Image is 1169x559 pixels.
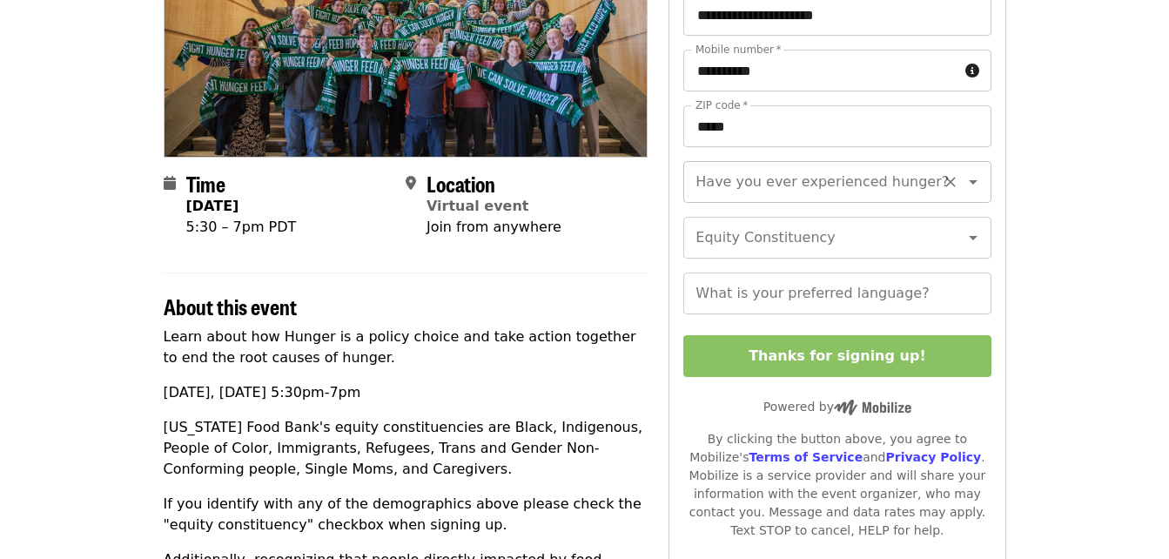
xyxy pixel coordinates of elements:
[427,219,561,235] span: Join from anywhere
[164,291,297,321] span: About this event
[683,105,991,147] input: ZIP code
[965,63,979,79] i: circle-info icon
[938,170,963,194] button: Clear
[683,335,991,377] button: Thanks for signing up!
[164,327,648,368] p: Learn about how Hunger is a policy choice and take action together to end the root causes of hunger.
[683,430,991,540] div: By clicking the button above, you agree to Mobilize's and . Mobilize is a service provider and wi...
[427,168,495,199] span: Location
[164,494,648,535] p: If you identify with any of the demographics above please check the "equity constituency" checkbo...
[164,382,648,403] p: [DATE], [DATE] 5:30pm-7pm
[406,175,416,192] i: map-marker-alt icon
[695,100,748,111] label: ZIP code
[164,417,648,480] p: [US_STATE] Food Bank's equity constituencies are Black, Indigenous, People of Color, Immigrants, ...
[961,226,985,250] button: Open
[186,168,225,199] span: Time
[695,44,781,55] label: Mobile number
[961,170,985,194] button: Open
[834,400,911,415] img: Powered by Mobilize
[683,50,957,91] input: Mobile number
[683,273,991,314] input: What is your preferred language?
[186,198,239,214] strong: [DATE]
[763,400,911,414] span: Powered by
[186,217,297,238] div: 5:30 – 7pm PDT
[749,450,863,464] a: Terms of Service
[427,198,529,214] a: Virtual event
[885,450,981,464] a: Privacy Policy
[164,175,176,192] i: calendar icon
